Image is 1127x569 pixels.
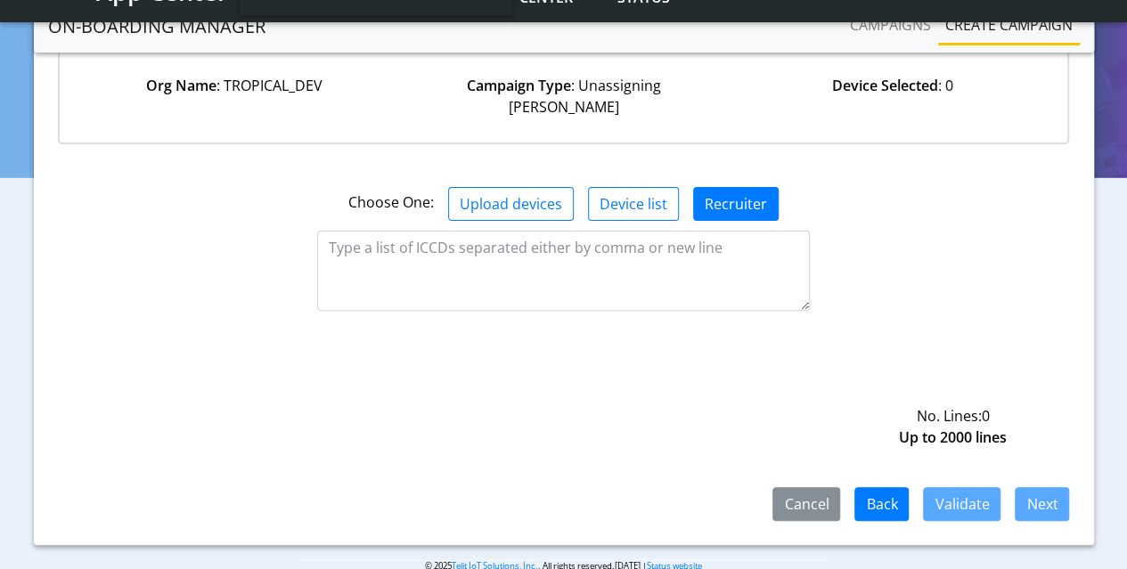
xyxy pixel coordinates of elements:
span: 0 [982,406,990,426]
div: Up to 2000 lines [823,427,1082,448]
div: : Unassigning [PERSON_NAME] [399,75,728,118]
button: Cancel [772,487,840,521]
strong: Device Selected [832,76,938,95]
span: Choose One: [348,192,434,212]
div: : TROPICAL_DEV [70,75,399,118]
a: Create campaign [938,7,1080,43]
button: Back [854,487,909,521]
button: Validate [923,487,1000,521]
button: Next [1015,487,1069,521]
button: Upload devices [448,187,574,221]
a: Campaigns [843,7,938,43]
button: Recruiter [693,187,779,221]
a: On-Boarding Manager [48,9,265,45]
button: Device list [588,187,679,221]
strong: Campaign Type [466,76,570,95]
div: : 0 [728,75,1057,118]
div: No. Lines: [823,405,1082,427]
strong: Org Name [146,76,216,95]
